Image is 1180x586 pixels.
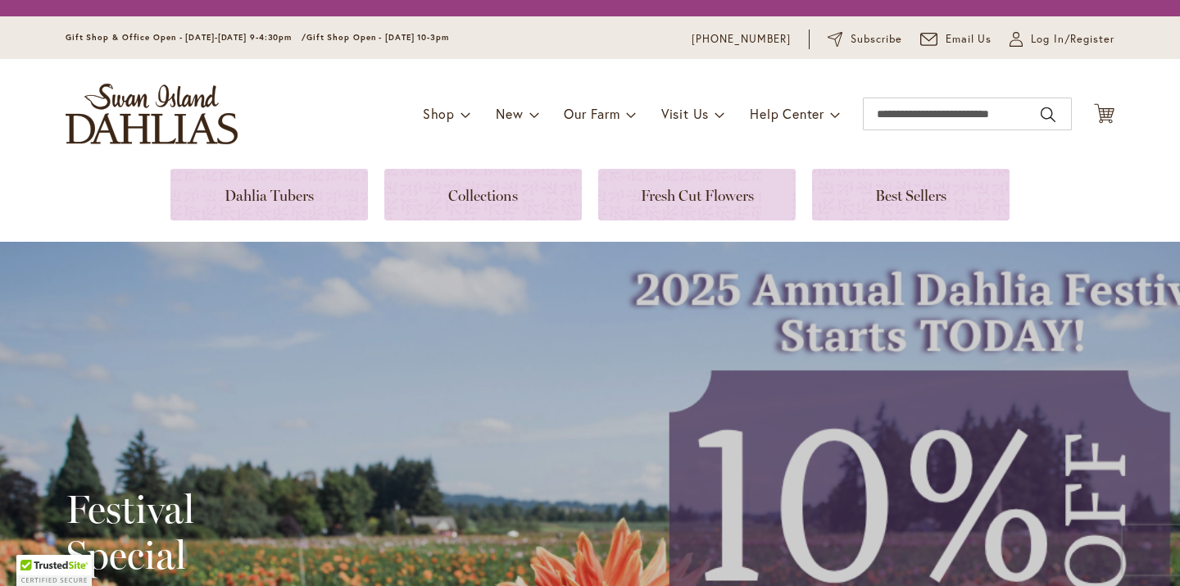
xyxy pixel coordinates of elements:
button: Search [1041,102,1055,128]
span: Subscribe [851,31,902,48]
a: Subscribe [828,31,902,48]
span: New [496,105,523,122]
span: Help Center [750,105,824,122]
span: Log In/Register [1031,31,1114,48]
span: Email Us [946,31,992,48]
span: Gift Shop Open - [DATE] 10-3pm [306,32,449,43]
span: Gift Shop & Office Open - [DATE]-[DATE] 9-4:30pm / [66,32,306,43]
a: store logo [66,84,238,144]
a: Email Us [920,31,992,48]
span: Shop [423,105,455,122]
span: Visit Us [661,105,709,122]
a: Log In/Register [1010,31,1114,48]
span: Our Farm [564,105,619,122]
a: [PHONE_NUMBER] [692,31,791,48]
h2: Festival Special [66,486,491,578]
